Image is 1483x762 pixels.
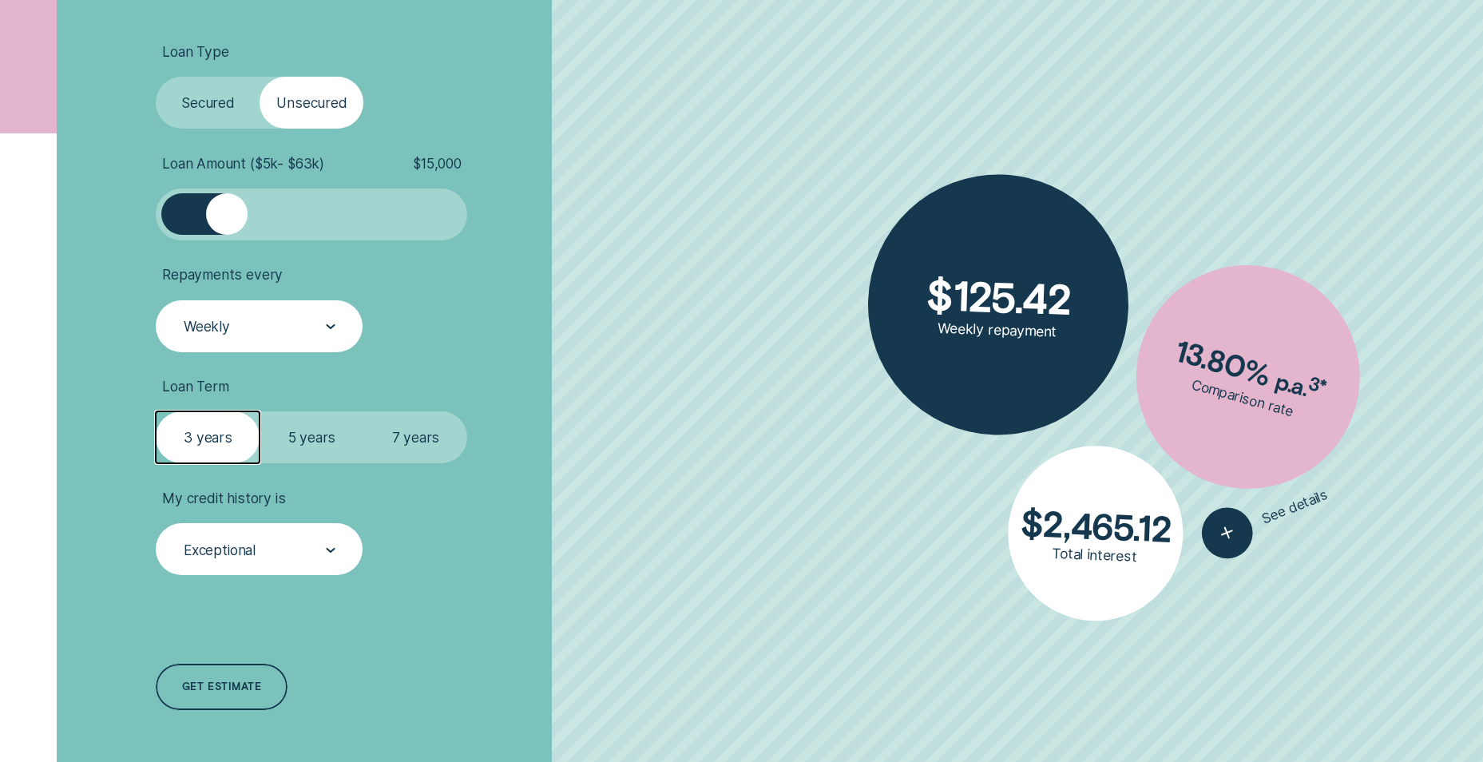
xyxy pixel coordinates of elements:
label: 3 years [156,411,260,463]
label: Unsecured [260,77,363,129]
label: 5 years [260,411,363,463]
div: Exceptional [184,542,256,559]
span: Repayments every [162,266,283,284]
span: Loan Type [162,43,228,61]
span: Loan Amount ( $5k - $63k ) [162,155,324,173]
span: See details [1259,486,1330,527]
span: $ 15,000 [413,155,462,173]
div: Weekly [184,318,230,335]
button: See details [1194,470,1336,566]
label: 7 years [363,411,467,463]
a: Get estimate [156,664,287,710]
span: My credit history is [162,490,286,507]
span: Loan Term [162,378,228,395]
label: Secured [156,77,260,129]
